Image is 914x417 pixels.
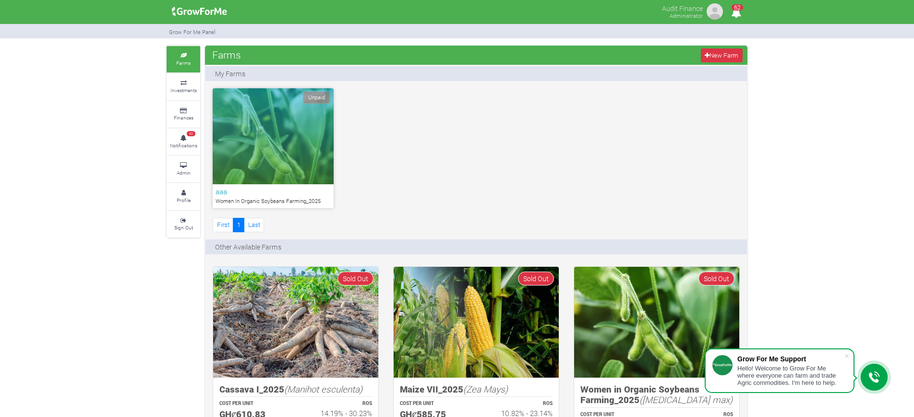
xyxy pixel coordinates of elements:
[701,48,743,62] a: New Farm
[187,131,195,137] span: 62
[337,272,373,286] span: Sold Out
[169,28,216,36] small: Grow For Me Panel
[727,2,746,24] i: Notifications
[213,218,264,232] nav: Page Navigation
[213,218,233,232] a: First
[284,383,362,395] i: (Manihot esculenta)
[219,400,287,407] p: COST PER UNIT
[215,242,281,252] p: Other Available Farms
[574,267,739,378] img: growforme image
[463,383,508,395] i: (Zea Mays)
[219,384,372,395] h5: Cassava I_2025
[233,218,244,232] a: 1
[394,267,559,378] img: growforme image
[176,60,191,66] small: Farms
[168,2,230,21] img: growforme image
[216,187,331,196] h6: aaa
[698,272,734,286] span: Sold Out
[174,114,193,121] small: Finances
[737,365,844,386] div: Hello! Welcome to Grow For Me where everyone can farm and trade Agric commodities. I'm here to help.
[485,400,553,407] p: ROS
[244,218,264,232] a: Last
[167,101,200,128] a: Finances
[400,384,553,395] h5: Maize VII_2025
[727,9,746,18] a: 62
[670,12,703,19] small: Administrator
[177,169,191,176] small: Admin
[400,400,468,407] p: COST PER UNIT
[732,4,743,11] span: 62
[737,355,844,363] div: Grow For Me Support
[662,2,703,13] p: Audit Finance
[177,197,191,203] small: Profile
[167,183,200,210] a: Profile
[215,69,245,79] p: My Farms
[167,129,200,155] a: 62 Notifications
[210,45,243,64] span: Farms
[170,142,197,149] small: Notifications
[167,46,200,72] a: Farms
[167,73,200,100] a: Investments
[170,87,197,94] small: Investments
[167,156,200,182] a: Admin
[580,384,733,405] h5: Women in Organic Soybeans Farming_2025
[303,92,330,104] span: Unpaid
[518,272,554,286] span: Sold Out
[705,2,724,21] img: growforme image
[213,88,334,208] a: Unpaid aaa Women In Organic Soybeans Farming_2025
[216,197,331,205] p: Women In Organic Soybeans Farming_2025
[304,400,372,407] p: ROS
[639,393,733,405] i: ([MEDICAL_DATA] max)
[174,224,193,231] small: Sign Out
[167,211,200,238] a: Sign Out
[213,267,378,378] img: growforme image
